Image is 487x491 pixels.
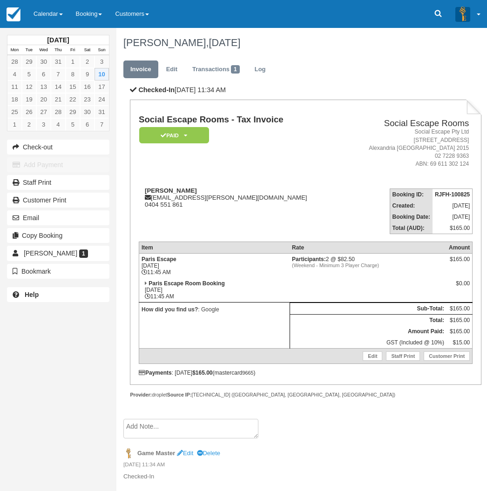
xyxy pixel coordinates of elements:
td: $165.00 [446,315,473,326]
a: 3 [95,55,109,68]
td: 2 @ $82.50 [290,254,446,278]
th: Tue [22,45,36,55]
button: Email [7,210,109,225]
address: Social Escape Pty Ltd [STREET_ADDRESS] Alexandria [GEOGRAPHIC_DATA] 2015 02 7228 9363 ABN: 69 611... [346,128,469,168]
th: Thu [51,45,65,55]
span: [PERSON_NAME] [24,249,77,257]
a: 25 [7,106,22,118]
p: Checked-In [123,472,475,481]
td: $15.00 [446,337,473,349]
a: [PERSON_NAME] 1 [7,246,109,261]
a: 1 [66,55,80,68]
a: 29 [66,106,80,118]
td: $165.00 [446,303,473,315]
th: Created: [390,200,433,211]
td: [DATE] [433,211,473,222]
a: 26 [22,106,36,118]
th: Total (AUD): [390,222,433,234]
a: Invoice [123,61,158,79]
em: (Weekend - Minimum 3 Player Charge) [292,262,444,268]
strong: $165.00 [192,370,212,376]
a: 23 [80,93,95,106]
strong: How did you find us? [142,306,198,313]
a: 22 [66,93,80,106]
strong: Source IP: [167,392,192,397]
a: Paid [139,127,206,144]
a: Edit [363,351,382,361]
a: Help [7,287,109,302]
a: 21 [51,93,65,106]
th: Total: [290,315,446,326]
a: 5 [22,68,36,81]
a: 31 [51,55,65,68]
a: 7 [95,118,109,131]
a: 28 [7,55,22,68]
td: [DATE] 11:45 AM [139,254,290,278]
td: $165.00 [446,326,473,337]
a: 17 [95,81,109,93]
a: Staff Print [386,351,420,361]
span: 1 [79,249,88,258]
h2: Social Escape Rooms [346,119,469,128]
div: droplet [TECHNICAL_ID] ([GEOGRAPHIC_DATA], [GEOGRAPHIC_DATA], [GEOGRAPHIC_DATA]) [130,391,481,398]
a: Staff Print [7,175,109,190]
th: Mon [7,45,22,55]
b: Help [25,291,39,298]
div: $165.00 [449,256,470,270]
strong: [DATE] [47,36,69,44]
th: Item [139,242,290,254]
a: 8 [66,68,80,81]
th: Sat [80,45,95,55]
a: 10 [95,68,109,81]
div: [EMAIL_ADDRESS][PERSON_NAME][DOMAIN_NAME] 0404 551 861 [139,187,343,208]
button: Check-out [7,140,109,155]
strong: Payments [139,370,172,376]
button: Copy Booking [7,228,109,243]
a: 30 [80,106,95,118]
strong: Participants [292,256,326,262]
p: : Google [142,305,287,314]
a: 13 [36,81,51,93]
a: Transactions1 [185,61,247,79]
a: 12 [22,81,36,93]
p: [DATE] 11:34 AM [130,85,481,95]
a: 15 [66,81,80,93]
a: 6 [36,68,51,81]
a: 1 [7,118,22,131]
a: 4 [7,68,22,81]
strong: Provider: [130,392,152,397]
div: : [DATE] (mastercard ) [139,370,473,376]
td: GST (Included @ 10%) [290,337,446,349]
a: 28 [51,106,65,118]
a: Customer Print [424,351,470,361]
a: 7 [51,68,65,81]
th: Amount Paid: [290,326,446,337]
th: Sub-Total: [290,303,446,315]
th: Wed [36,45,51,55]
a: 14 [51,81,65,93]
a: Delete [197,450,220,457]
h1: Social Escape Rooms - Tax Invoice [139,115,343,125]
th: Booking ID: [390,189,433,201]
th: Sun [95,45,109,55]
em: [DATE] 11:34 AM [123,461,475,471]
span: [DATE] [209,37,240,48]
a: 30 [36,55,51,68]
a: Customer Print [7,193,109,208]
th: Rate [290,242,446,254]
a: 29 [22,55,36,68]
td: $165.00 [433,222,473,234]
img: checkfront-main-nav-mini-logo.png [7,7,20,21]
th: Fri [66,45,80,55]
button: Bookmark [7,264,109,279]
b: Checked-In [138,86,175,94]
a: 3 [36,118,51,131]
a: 27 [36,106,51,118]
em: Paid [139,127,209,143]
th: Booking Date: [390,211,433,222]
a: 11 [7,81,22,93]
strong: [PERSON_NAME] [145,187,197,194]
strong: Paris Escape Room Booking [149,280,224,287]
strong: RJFH-100825 [435,191,470,198]
a: 9 [80,68,95,81]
